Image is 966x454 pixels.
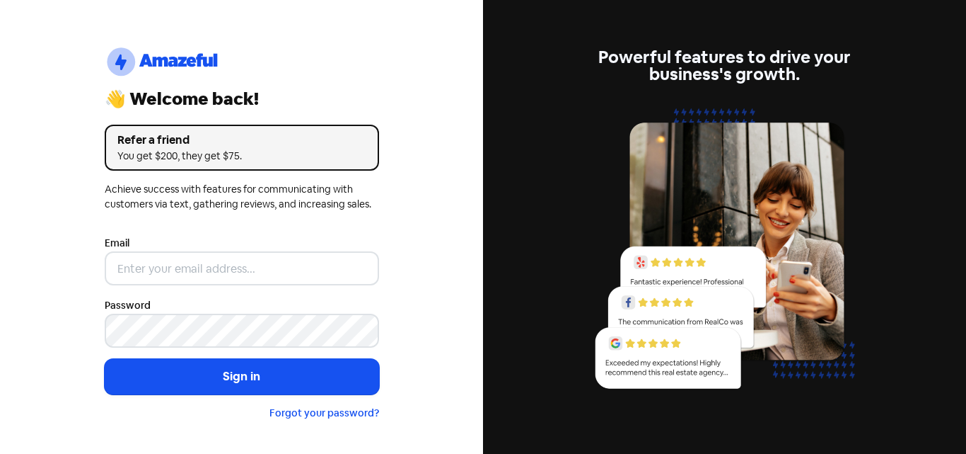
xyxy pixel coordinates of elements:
[105,182,379,212] div: Achieve success with features for communicating with customers via text, gathering reviews, and i...
[269,407,379,419] a: Forgot your password?
[105,91,379,108] div: 👋 Welcome back!
[117,132,366,149] div: Refer a friend
[105,359,379,395] button: Sign in
[105,236,129,251] label: Email
[588,49,862,83] div: Powerful features to drive your business's growth.
[117,149,366,164] div: You get $200, they get $75.
[105,298,151,313] label: Password
[588,100,862,405] img: reviews
[105,251,379,285] input: Enter your email address...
